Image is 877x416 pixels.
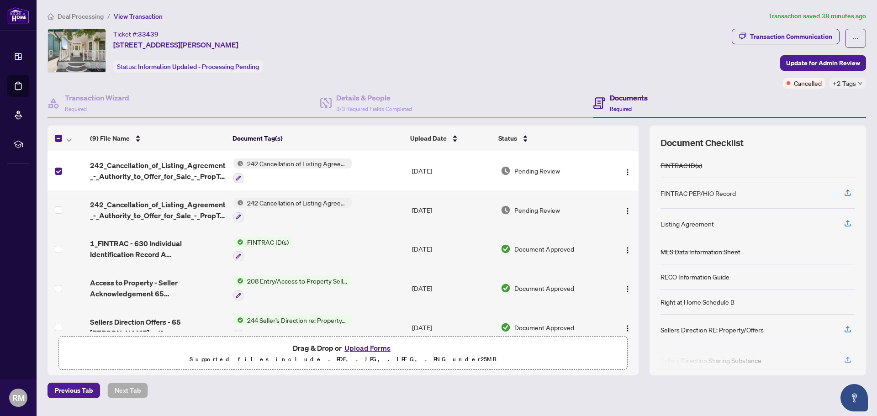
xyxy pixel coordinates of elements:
span: Document Checklist [660,137,744,149]
button: Logo [620,163,635,178]
div: Transaction Communication [750,29,832,44]
span: 208 Entry/Access to Property Seller Acknowledgement [243,276,352,286]
span: Pending Review [514,205,560,215]
button: Status IconFINTRAC ID(s) [233,237,292,262]
button: Update for Admin Review [780,55,866,71]
th: Status [495,126,605,151]
img: Status Icon [233,276,243,286]
button: Open asap [840,384,868,411]
h4: Documents [610,92,648,103]
span: +2 Tags [833,78,856,89]
span: 3/3 Required Fields Completed [336,105,412,112]
img: Logo [624,247,631,254]
div: Right at Home Schedule B [660,297,734,307]
img: Logo [624,285,631,293]
td: [DATE] [408,269,497,308]
span: Document Approved [514,322,574,332]
div: MLS Data Information Sheet [660,247,740,257]
span: Upload Date [410,133,447,143]
button: Status Icon244 Seller’s Direction re: Property/Offers [233,315,352,340]
span: Access to Property - Seller Acknowledgement 65 [PERSON_NAME].pdf [90,277,226,299]
button: Status Icon242 Cancellation of Listing Agreement - Authority to Offer for Sale [233,158,352,183]
span: Pending Review [514,166,560,176]
span: Previous Tab [55,383,93,398]
th: Upload Date [407,126,495,151]
button: Logo [620,242,635,256]
img: Document Status [501,166,511,176]
span: Deal Processing [58,12,104,21]
span: home [48,13,54,20]
li: / [107,11,110,21]
img: Status Icon [233,158,243,169]
img: Logo [624,207,631,215]
img: Logo [624,325,631,332]
span: Required [610,105,632,112]
button: Previous Tab [48,383,100,398]
img: Logo [624,169,631,176]
span: 33439 [138,30,158,38]
div: RECO Information Guide [660,272,729,282]
div: FINTRAC PEP/HIO Record [660,188,736,198]
span: 242 Cancellation of Listing Agreement - Authority to Offer for Sale [243,158,352,169]
img: IMG-X12122718_1.jpg [48,29,106,72]
button: Upload Forms [342,342,393,354]
span: down [858,81,862,86]
img: Document Status [501,205,511,215]
th: (9) File Name [86,126,229,151]
button: Logo [620,281,635,295]
button: Transaction Communication [732,29,840,44]
button: Logo [620,203,635,217]
h4: Transaction Wizard [65,92,129,103]
td: [DATE] [408,190,497,230]
span: 1_FINTRAC - 630 Individual Identification Record A [PERSON_NAME] - PropTx-[PERSON_NAME].pdf [90,238,226,260]
span: Document Approved [514,244,574,254]
span: Information Updated - Processing Pending [138,63,259,71]
button: Next Tab [107,383,148,398]
img: Document Status [501,322,511,332]
img: Document Status [501,283,511,293]
span: (9) File Name [90,133,130,143]
span: Sellers Direction Offers - 65 [PERSON_NAME].pdf [90,316,226,338]
button: Status Icon208 Entry/Access to Property Seller Acknowledgement [233,276,352,300]
div: Status: [113,60,263,73]
img: Status Icon [233,198,243,208]
th: Document Tag(s) [229,126,407,151]
span: 244 Seller’s Direction re: Property/Offers [243,315,352,325]
img: Status Icon [233,237,243,247]
span: [STREET_ADDRESS][PERSON_NAME] [113,39,238,50]
button: Status Icon242 Cancellation of Listing Agreement - Authority to Offer for Sale [233,198,352,222]
td: [DATE] [408,308,497,347]
td: [DATE] [408,151,497,190]
img: Status Icon [233,315,243,325]
span: Update for Admin Review [786,56,860,70]
span: 242_Cancellation_of_Listing_Agreement_-_Authority_to_Offer_for_Sale_-_PropTx-[PERSON_NAME].pdf [90,199,226,221]
span: View Transaction [114,12,163,21]
span: FINTRAC ID(s) [243,237,292,247]
span: Document Approved [514,283,574,293]
article: Transaction saved 38 minutes ago [768,11,866,21]
span: RM [12,391,25,404]
div: Ticket #: [113,29,158,39]
div: Sellers Direction RE: Property/Offers [660,325,764,335]
span: Required [65,105,87,112]
span: Drag & Drop orUpload FormsSupported files include .PDF, .JPG, .JPEG, .PNG under25MB [59,337,627,370]
span: 242 Cancellation of Listing Agreement - Authority to Offer for Sale [243,198,352,208]
span: Drag & Drop or [293,342,393,354]
td: [DATE] [408,230,497,269]
p: Supported files include .PDF, .JPG, .JPEG, .PNG under 25 MB [64,354,622,365]
div: FINTRAC ID(s) [660,160,702,170]
img: logo [7,7,29,24]
button: Logo [620,320,635,335]
h4: Details & People [336,92,412,103]
span: Status [498,133,517,143]
img: Document Status [501,244,511,254]
span: 242_Cancellation_of_Listing_Agreement_-_Authority_to_Offer_for_Sale_-_PropTx-[PERSON_NAME] 12 EXE... [90,160,226,182]
div: Listing Agreement [660,219,714,229]
span: ellipsis [852,35,859,42]
span: Cancelled [794,78,822,88]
